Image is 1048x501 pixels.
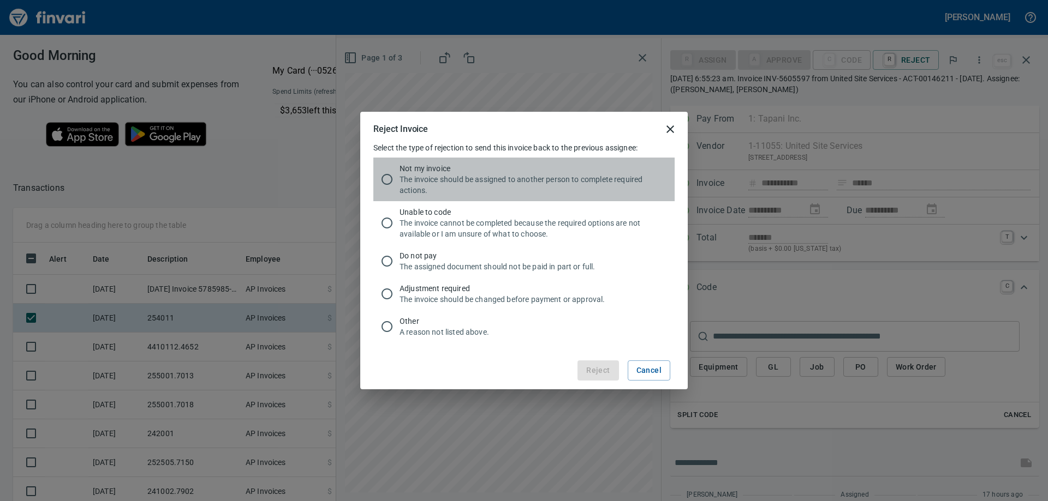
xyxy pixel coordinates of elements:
[400,174,666,196] p: The invoice should be assigned to another person to complete required actions.
[400,261,666,272] p: The assigned document should not be paid in part or full.
[400,250,666,261] span: Do not pay
[373,158,675,201] div: Not my invoiceThe invoice should be assigned to another person to complete required actions.
[373,245,675,277] div: Do not payThe assigned document should not be paid in part or full.
[628,360,670,381] button: Cancel
[400,283,666,294] span: Adjustment required
[373,277,675,310] div: Adjustment requiredThe invoice should be changed before payment or approval.
[373,123,428,135] h5: Reject Invoice
[373,201,675,245] div: Unable to codeThe invoice cannot be completed because the required options are not available or I...
[400,316,666,327] span: Other
[373,143,638,152] span: Select the type of rejection to send this invoice back to the previous assignee:
[373,310,675,343] div: OtherA reason not listed above.
[657,116,683,142] button: close
[400,294,666,305] p: The invoice should be changed before payment or approval.
[400,327,666,337] p: A reason not listed above.
[636,364,662,377] span: Cancel
[400,163,666,174] span: Not my invoice
[400,218,666,239] p: The invoice cannot be completed because the required options are not available or I am unsure of ...
[400,207,666,218] span: Unable to code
